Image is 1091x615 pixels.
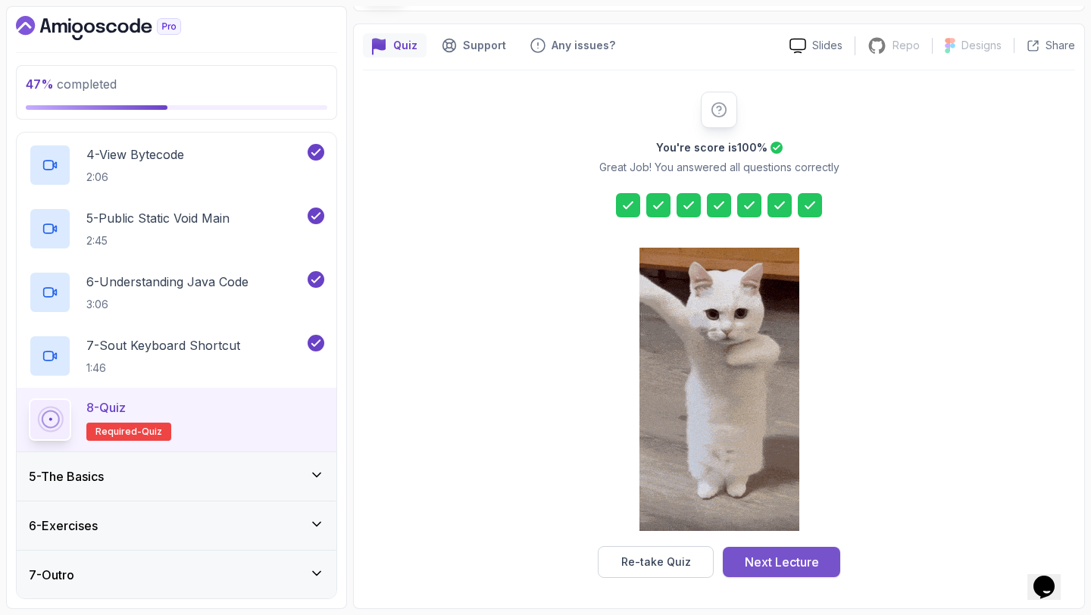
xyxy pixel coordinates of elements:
span: Required- [95,426,142,438]
img: cool-cat [639,248,799,531]
h3: 5 - The Basics [29,467,104,485]
button: 5-The Basics [17,452,336,501]
button: 6-Understanding Java Code3:06 [29,271,324,314]
button: Support button [433,33,515,58]
p: 8 - Quiz [86,398,126,417]
button: 6-Exercises [17,501,336,550]
button: Feedback button [521,33,624,58]
p: 7 - Sout Keyboard Shortcut [86,336,240,354]
p: 5 - Public Static Void Main [86,209,230,227]
p: 4 - View Bytecode [86,145,184,164]
button: 4-View Bytecode2:06 [29,144,324,186]
h3: 7 - Outro [29,566,74,584]
p: Designs [961,38,1002,53]
div: Next Lecture [745,553,819,571]
span: quiz [142,426,162,438]
h2: You're score is 100 % [656,140,767,155]
button: quiz button [363,33,427,58]
button: 5-Public Static Void Main2:45 [29,208,324,250]
p: Support [463,38,506,53]
button: Share [1014,38,1075,53]
button: Next Lecture [723,547,840,577]
p: 2:06 [86,170,184,185]
span: completed [26,76,117,92]
a: Dashboard [16,16,216,40]
button: 8-QuizRequired-quiz [29,398,324,441]
p: 3:06 [86,297,249,312]
p: 6 - Understanding Java Code [86,273,249,291]
h3: 6 - Exercises [29,517,98,535]
p: Any issues? [552,38,615,53]
p: Repo [892,38,920,53]
p: Share [1046,38,1075,53]
button: Re-take Quiz [598,546,714,578]
p: Quiz [393,38,417,53]
a: Slides [777,38,855,54]
p: Slides [812,38,842,53]
p: Great Job! You answered all questions correctly [599,160,839,175]
iframe: chat widget [1027,554,1076,600]
button: 7-Outro [17,551,336,599]
span: 47 % [26,76,54,92]
div: Re-take Quiz [621,554,691,570]
button: 7-Sout Keyboard Shortcut1:46 [29,335,324,377]
p: 2:45 [86,233,230,248]
p: 1:46 [86,361,240,376]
